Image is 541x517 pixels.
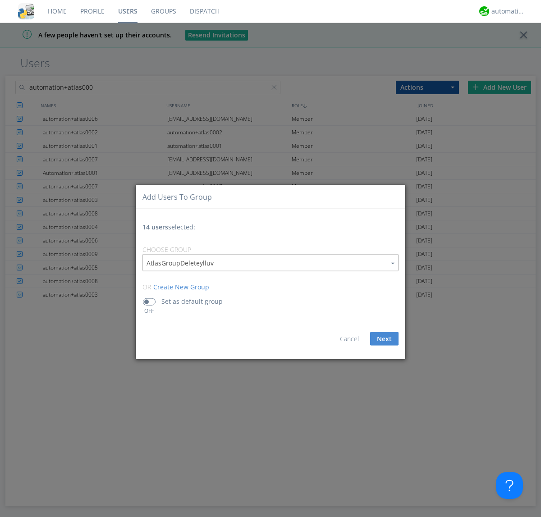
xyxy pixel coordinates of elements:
button: Next [370,332,399,346]
span: selected: [142,223,195,231]
span: 14 users [142,223,168,231]
div: automation+atlas [491,7,525,16]
div: Choose Group [142,245,399,254]
p: Set as default group [161,297,223,307]
input: Type to find a group to add users to [143,255,398,271]
img: d2d01cd9b4174d08988066c6d424eccd [479,6,489,16]
img: cddb5a64eb264b2086981ab96f4c1ba7 [18,3,34,19]
a: Cancel [340,334,359,343]
div: OFF [139,307,159,315]
div: Add users to group [142,192,212,202]
span: or [142,283,151,291]
span: Create New Group [153,283,209,291]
